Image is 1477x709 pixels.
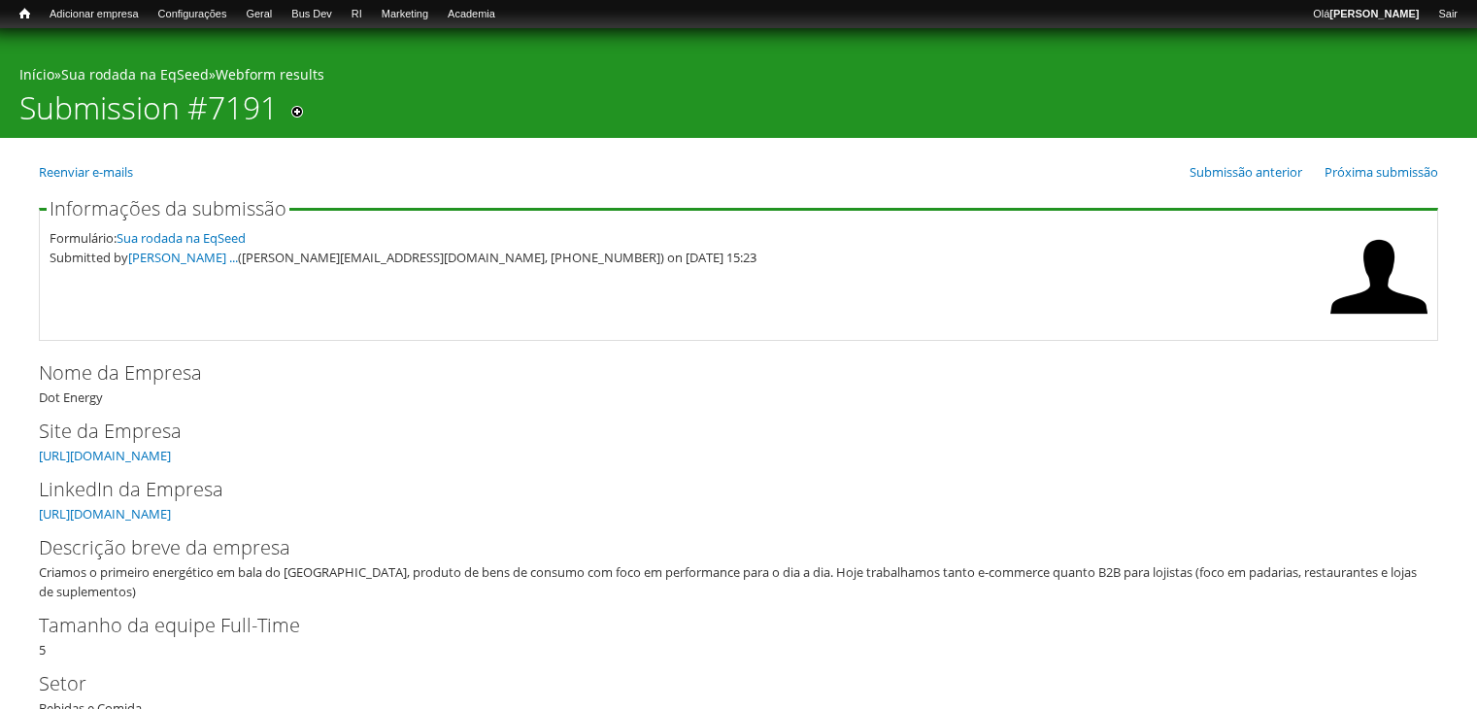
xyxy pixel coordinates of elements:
[10,5,40,23] a: Início
[342,5,372,24] a: RI
[438,5,505,24] a: Academia
[1303,5,1428,24] a: Olá[PERSON_NAME]
[39,358,1406,388] label: Nome da Empresa
[19,65,1458,89] div: » »
[39,163,133,181] a: Reenviar e-mails
[39,475,1406,504] label: LinkedIn da Empresa
[236,5,282,24] a: Geral
[372,5,438,24] a: Marketing
[39,505,171,523] a: [URL][DOMAIN_NAME]
[1330,312,1427,329] a: Ver perfil do usuário.
[39,358,1438,407] div: Dot Energy
[19,65,54,84] a: Início
[47,199,289,219] legend: Informações da submissão
[1330,228,1427,325] img: Foto de Eric Parizotto Camargo de Araujo
[1190,163,1302,181] a: Submissão anterior
[39,611,1438,659] div: 5
[40,5,149,24] a: Adicionar empresa
[39,533,1406,562] label: Descrição breve da empresa
[149,5,237,24] a: Configurações
[19,89,278,138] h1: Submission #7191
[128,249,238,266] a: [PERSON_NAME] ...
[39,669,1406,698] label: Setor
[50,248,1321,267] div: Submitted by ([PERSON_NAME][EMAIL_ADDRESS][DOMAIN_NAME], [PHONE_NUMBER]) on [DATE] 15:23
[117,229,246,247] a: Sua rodada na EqSeed
[50,228,1321,248] div: Formulário:
[282,5,342,24] a: Bus Dev
[1428,5,1467,24] a: Sair
[19,7,30,20] span: Início
[39,417,1406,446] label: Site da Empresa
[39,447,171,464] a: [URL][DOMAIN_NAME]
[1325,163,1438,181] a: Próxima submissão
[1329,8,1419,19] strong: [PERSON_NAME]
[61,65,209,84] a: Sua rodada na EqSeed
[216,65,324,84] a: Webform results
[39,611,1406,640] label: Tamanho da equipe Full-Time
[39,562,1426,601] div: Criamos o primeiro energético em bala do [GEOGRAPHIC_DATA], produto de bens de consumo com foco e...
